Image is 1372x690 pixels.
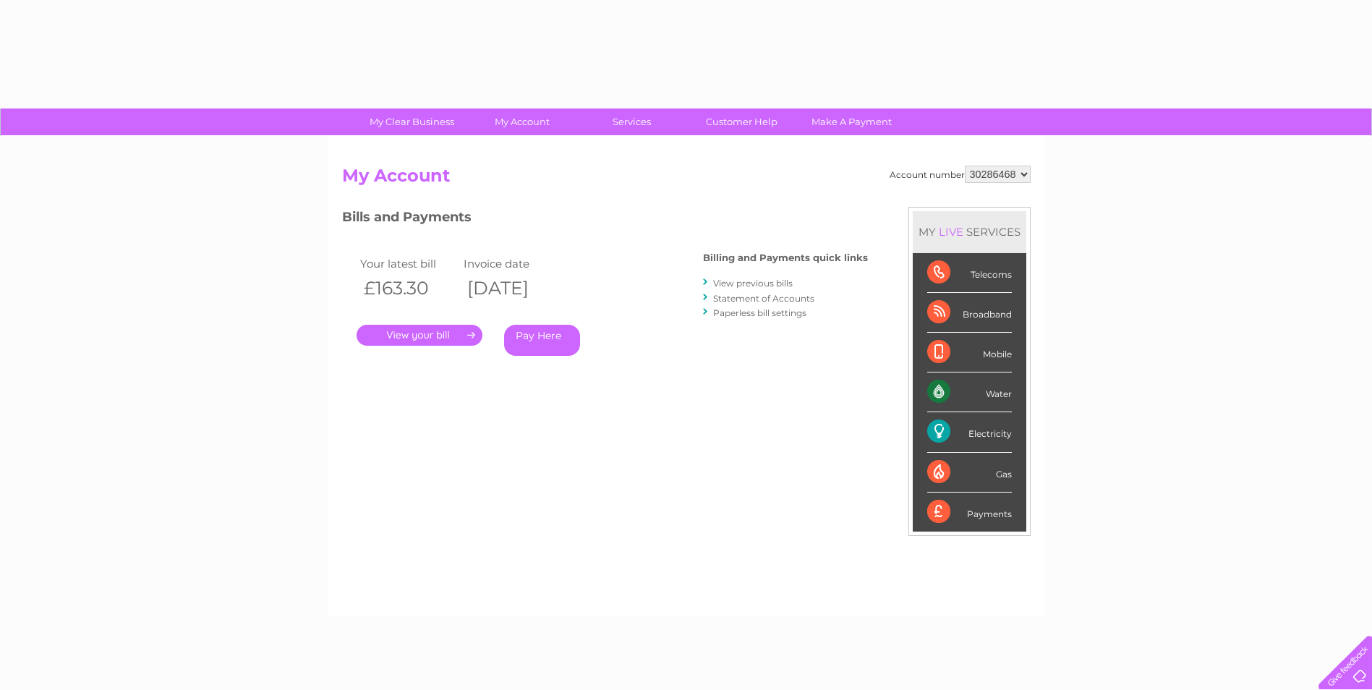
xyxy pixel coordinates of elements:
[927,453,1012,493] div: Gas
[927,412,1012,452] div: Electricity
[460,273,564,303] th: [DATE]
[913,211,1026,252] div: MY SERVICES
[927,372,1012,412] div: Water
[927,333,1012,372] div: Mobile
[462,108,581,135] a: My Account
[357,254,461,273] td: Your latest bill
[682,108,801,135] a: Customer Help
[572,108,691,135] a: Services
[357,273,461,303] th: £163.30
[342,207,868,232] h3: Bills and Payments
[927,293,1012,333] div: Broadband
[713,293,814,304] a: Statement of Accounts
[713,278,793,289] a: View previous bills
[357,325,482,346] a: .
[504,325,580,356] a: Pay Here
[352,108,472,135] a: My Clear Business
[460,254,564,273] td: Invoice date
[927,493,1012,532] div: Payments
[890,166,1031,183] div: Account number
[713,307,806,318] a: Paperless bill settings
[342,166,1031,193] h2: My Account
[927,253,1012,293] div: Telecoms
[703,252,868,263] h4: Billing and Payments quick links
[936,225,966,239] div: LIVE
[792,108,911,135] a: Make A Payment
